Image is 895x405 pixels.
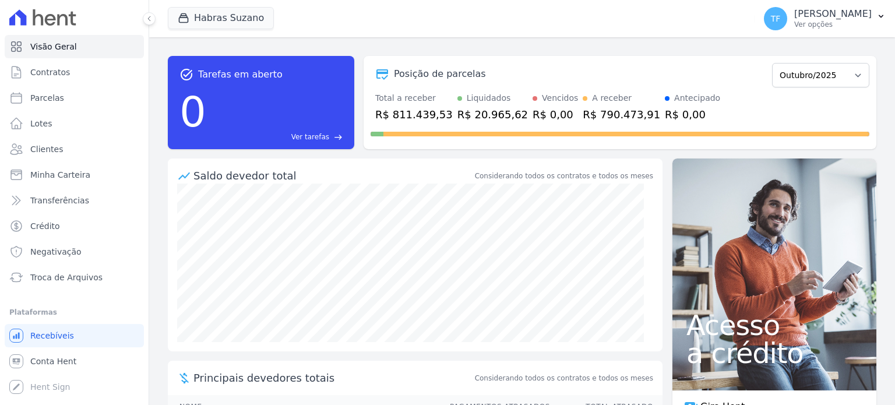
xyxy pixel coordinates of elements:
span: Tarefas em aberto [198,68,283,82]
span: Troca de Arquivos [30,272,103,283]
a: Contratos [5,61,144,84]
a: Recebíveis [5,324,144,347]
span: a crédito [686,339,862,367]
a: Clientes [5,138,144,161]
span: task_alt [179,68,193,82]
span: Acesso [686,311,862,339]
div: Considerando todos os contratos e todos os meses [475,171,653,181]
span: Principais devedores totais [193,370,473,386]
span: Parcelas [30,92,64,104]
span: Clientes [30,143,63,155]
span: TF [771,15,781,23]
span: Transferências [30,195,89,206]
span: Ver tarefas [291,132,329,142]
div: R$ 790.473,91 [583,107,660,122]
a: Ver tarefas east [211,132,343,142]
span: Crédito [30,220,60,232]
span: Recebíveis [30,330,74,341]
span: Contratos [30,66,70,78]
div: Total a receber [375,92,453,104]
a: Minha Carteira [5,163,144,186]
p: Ver opções [794,20,872,29]
div: R$ 0,00 [665,107,720,122]
span: Conta Hent [30,355,76,367]
div: 0 [179,82,206,142]
div: Antecipado [674,92,720,104]
div: R$ 811.439,53 [375,107,453,122]
p: [PERSON_NAME] [794,8,872,20]
a: Troca de Arquivos [5,266,144,289]
a: Negativação [5,240,144,263]
span: Considerando todos os contratos e todos os meses [475,373,653,383]
div: Saldo devedor total [193,168,473,184]
div: Liquidados [467,92,511,104]
span: east [334,133,343,142]
button: TF [PERSON_NAME] Ver opções [755,2,895,35]
div: Vencidos [542,92,578,104]
span: Visão Geral [30,41,77,52]
a: Conta Hent [5,350,144,373]
a: Lotes [5,112,144,135]
div: R$ 0,00 [533,107,578,122]
span: Minha Carteira [30,169,90,181]
button: Habras Suzano [168,7,274,29]
a: Parcelas [5,86,144,110]
div: Plataformas [9,305,139,319]
a: Crédito [5,214,144,238]
span: Lotes [30,118,52,129]
div: A receber [592,92,632,104]
div: R$ 20.965,62 [457,107,528,122]
a: Visão Geral [5,35,144,58]
div: Posição de parcelas [394,67,486,81]
a: Transferências [5,189,144,212]
span: Negativação [30,246,82,258]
